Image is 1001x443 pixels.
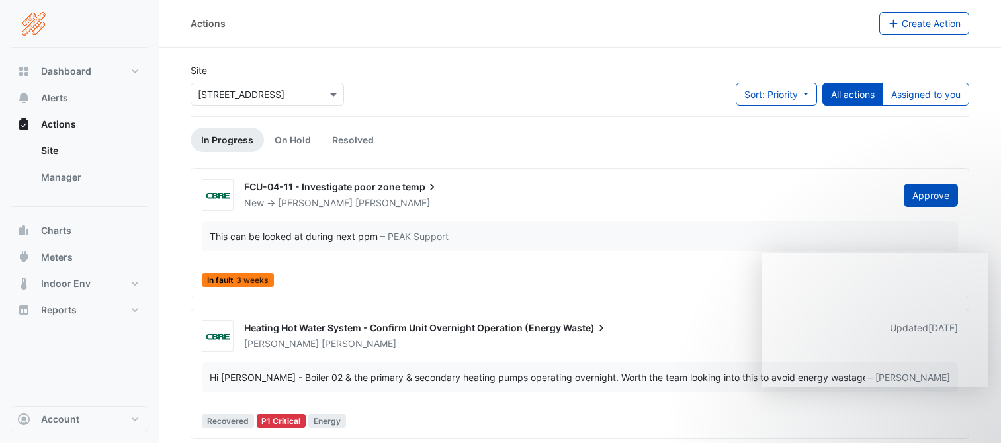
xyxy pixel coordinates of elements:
button: Create Action [879,12,970,35]
span: Heating Hot Water System - Confirm Unit Overnight Operation (Energy [244,322,561,333]
span: [PERSON_NAME] [355,196,430,210]
span: – PEAK Support [380,229,449,243]
span: In fault [202,273,274,287]
app-icon: Meters [17,251,30,264]
button: Meters [11,244,148,270]
span: Reports [41,303,77,317]
span: temp [402,181,439,194]
app-icon: Dashboard [17,65,30,78]
span: [PERSON_NAME] [244,338,319,349]
span: Recovered [202,414,254,428]
span: Sort: Priority [744,89,798,100]
button: Charts [11,218,148,244]
app-icon: Actions [17,118,30,131]
app-icon: Indoor Env [17,277,30,290]
img: CBRE [202,189,233,202]
button: Assigned to you [883,83,969,106]
img: Company Logo [16,11,75,37]
a: On Hold [264,128,322,152]
span: Create Action [902,18,961,29]
button: Dashboard [11,58,148,85]
span: Waste) [563,321,608,335]
span: [PERSON_NAME] [278,197,353,208]
span: Account [41,413,79,426]
button: All actions [822,83,883,106]
div: Actions [11,138,148,196]
img: CBRE [202,330,233,343]
a: Site [30,138,148,164]
button: Sort: Priority [736,83,817,106]
app-icon: Alerts [17,91,30,104]
span: Charts [41,224,71,237]
span: Energy [308,414,346,428]
button: Approve [904,184,958,207]
span: Indoor Env [41,277,91,290]
span: -> [267,197,275,208]
span: New [244,197,264,208]
a: In Progress [191,128,264,152]
button: Actions [11,111,148,138]
div: Actions [191,17,226,30]
iframe: Intercom live chat [956,398,988,430]
span: Dashboard [41,65,91,78]
a: Resolved [322,128,384,152]
span: Meters [41,251,73,264]
div: This can be looked at during next ppm [210,229,378,243]
span: Alerts [41,91,68,104]
span: Approve [912,190,949,201]
span: Actions [41,118,76,131]
button: Account [11,406,148,432]
button: Indoor Env [11,270,148,297]
iframe: Intercom live chat message [762,253,988,387]
span: 3 weeks [236,276,269,284]
div: Hi [PERSON_NAME] - Boiler 02 & the primary & secondary heating pumps operating overnight. Worth t... [210,370,865,384]
span: FCU-04-11 - Investigate poor zone [244,181,400,192]
span: [PERSON_NAME] [322,337,396,350]
button: Alerts [11,85,148,111]
button: Reports [11,297,148,323]
div: P1 Critical [257,414,306,428]
a: Manager [30,164,148,190]
app-icon: Charts [17,224,30,237]
app-icon: Reports [17,303,30,317]
label: Site [191,63,207,77]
